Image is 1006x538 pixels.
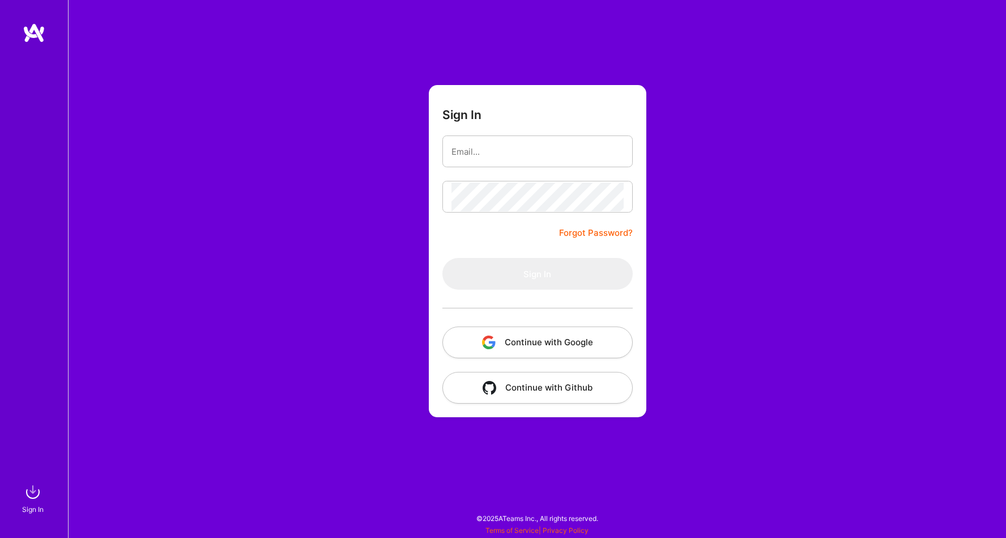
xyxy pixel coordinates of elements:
[483,381,496,395] img: icon
[485,526,589,535] span: |
[442,327,633,358] button: Continue with Google
[442,108,481,122] h3: Sign In
[22,481,44,503] img: sign in
[22,503,44,515] div: Sign In
[559,226,633,240] a: Forgot Password?
[24,481,44,515] a: sign inSign In
[451,137,624,166] input: Email...
[485,526,539,535] a: Terms of Service
[68,504,1006,532] div: © 2025 ATeams Inc., All rights reserved.
[442,258,633,290] button: Sign In
[23,23,45,43] img: logo
[543,526,589,535] a: Privacy Policy
[442,372,633,404] button: Continue with Github
[482,336,496,349] img: icon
